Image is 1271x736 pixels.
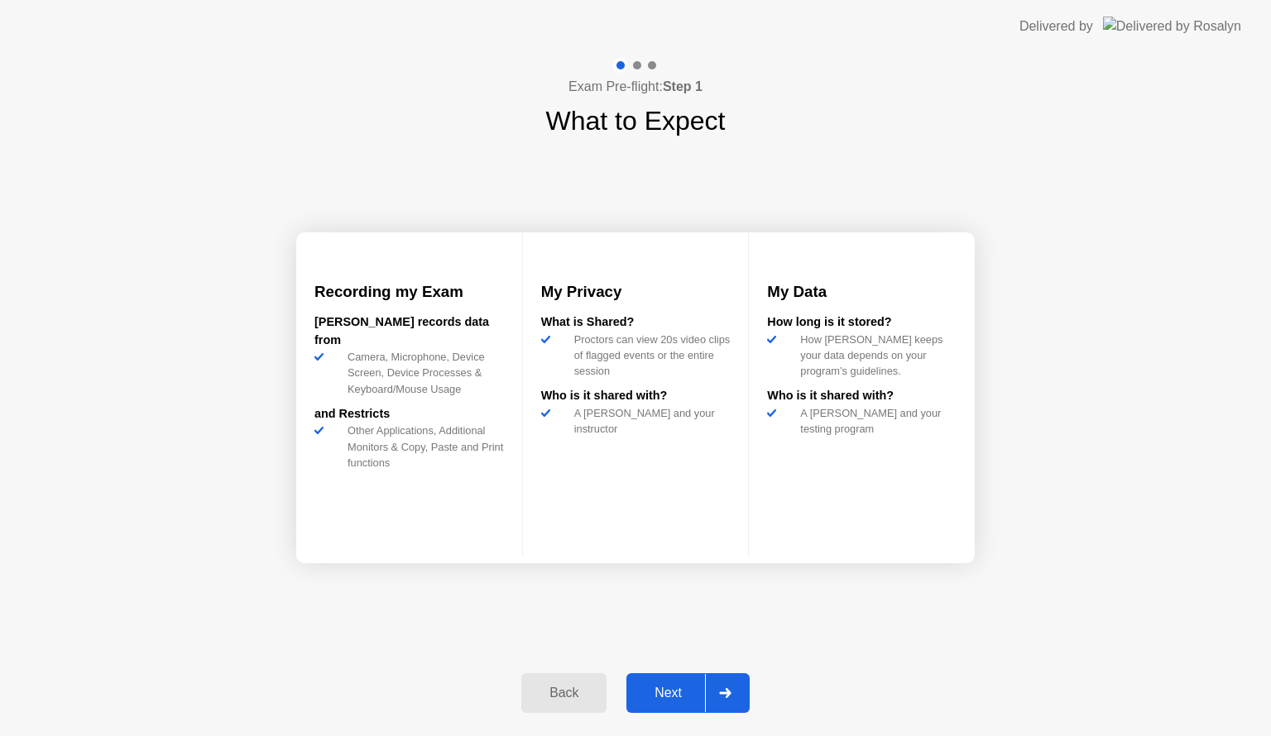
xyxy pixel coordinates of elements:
div: Who is it shared with? [541,387,731,405]
h3: My Privacy [541,280,731,303]
img: Delivered by Rosalyn [1103,17,1241,36]
div: and Restricts [314,405,504,423]
h4: Exam Pre-flight: [568,77,703,97]
b: Step 1 [663,79,703,93]
h3: My Data [767,280,957,303]
div: Who is it shared with? [767,387,957,405]
div: How long is it stored? [767,313,957,332]
div: A [PERSON_NAME] and your instructor [568,405,731,437]
div: Delivered by [1019,17,1093,36]
div: What is Shared? [541,313,731,332]
h1: What to Expect [546,101,726,141]
div: Next [631,686,705,700]
div: Back [526,686,602,700]
div: Other Applications, Additional Monitors & Copy, Paste and Print functions [341,423,504,471]
div: A [PERSON_NAME] and your testing program [794,405,957,437]
div: How [PERSON_NAME] keeps your data depends on your program’s guidelines. [794,332,957,380]
button: Next [626,673,750,713]
button: Back [521,673,607,713]
div: Camera, Microphone, Device Screen, Device Processes & Keyboard/Mouse Usage [341,349,504,397]
div: [PERSON_NAME] records data from [314,313,504,349]
div: Proctors can view 20s video clips of flagged events or the entire session [568,332,731,380]
h3: Recording my Exam [314,280,504,303]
